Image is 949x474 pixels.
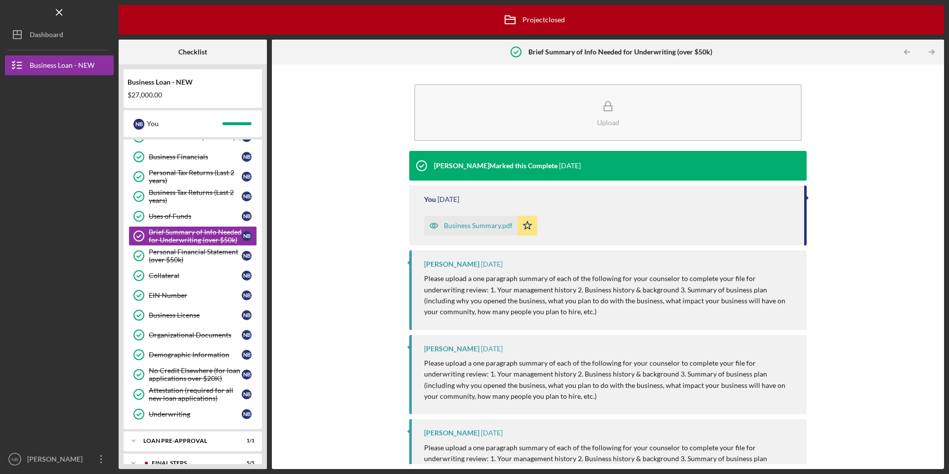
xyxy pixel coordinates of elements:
div: Business Loan - NEW [30,55,94,78]
button: Business Loan - NEW [5,55,114,75]
div: [PERSON_NAME] [25,449,89,472]
time: 2024-05-13 14:21 [481,429,503,437]
div: Project closed [498,7,565,32]
div: [PERSON_NAME] [424,260,479,268]
div: [PERSON_NAME] [424,429,479,437]
a: CollateralNB [129,266,257,285]
a: Demographic InformationNB [129,345,257,365]
div: Collateral [149,272,242,280]
p: Please upload a one paragraph summary of each of the following for your counselor to complete you... [424,358,797,402]
a: Attestation (required for all new loan applications)NB [129,384,257,404]
div: 1 / 1 [237,438,255,444]
time: 2024-05-16 17:02 [481,345,503,353]
div: Business Summary.pdf [444,222,513,230]
div: N B [242,370,252,379]
div: Upload [597,119,619,126]
div: You [147,115,222,132]
p: Please upload a one paragraph summary of each of the following for your counselor to complete you... [424,273,797,318]
button: Dashboard [5,25,114,45]
div: N B [242,152,252,162]
a: Organizational DocumentsNB [129,325,257,345]
div: N B [242,271,252,281]
b: Checklist [178,48,207,56]
div: Underwriting [149,410,242,418]
div: 5 / 5 [237,460,255,466]
button: NB[PERSON_NAME] [5,449,114,469]
text: NB [11,457,18,462]
div: Personal Tax Returns (Last 2 years) [149,169,242,185]
div: [PERSON_NAME] [424,345,479,353]
div: LOAN PRE-APPROVAL [143,438,230,444]
div: [PERSON_NAME] Marked this Complete [434,162,558,170]
div: N B [242,290,252,300]
a: No Credit Elsewhere (for loan applications over $20K)NB [129,365,257,384]
button: Business Summary.pdf [424,216,537,236]
div: Business License [149,311,242,319]
div: Uses of Funds [149,212,242,220]
div: You [424,195,436,203]
div: Business Financials [149,153,242,161]
b: Brief Summary of Info Needed for Underwriting (over $50k) [528,48,712,56]
div: Business Loan - NEW [128,78,258,86]
button: Upload [414,84,802,141]
div: N B [242,211,252,221]
div: Personal Financial Statement (over $50k) [149,248,242,264]
time: 2024-05-22 21:22 [481,260,503,268]
a: Personal Financial Statement (over $50k)NB [129,246,257,266]
a: Personal Tax Returns (Last 2 years)NB [129,167,257,187]
div: N B [133,119,144,130]
div: EIN Number [149,291,242,299]
a: Uses of FundsNB [129,206,257,226]
div: Dashboard [30,25,63,47]
div: N B [242,231,252,241]
time: 2024-05-28 19:31 [437,195,459,203]
div: $27,000.00 [128,91,258,99]
div: N B [242,191,252,201]
a: Business Tax Returns (Last 2 years)NB [129,187,257,206]
div: N B [242,330,252,340]
a: EIN NumberNB [129,285,257,305]
div: N B [242,310,252,320]
time: 2024-05-29 12:25 [559,162,581,170]
div: Organizational Documents [149,331,242,339]
a: Business FinancialsNB [129,147,257,167]
a: Brief Summary of Info Needed for Underwriting (over $50k)NB [129,226,257,246]
div: FINAL STEPS [152,460,230,466]
a: Business LicenseNB [129,305,257,325]
div: Attestation (required for all new loan applications) [149,386,242,402]
div: N B [242,251,252,261]
div: N B [242,172,252,182]
div: Business Tax Returns (Last 2 years) [149,189,242,204]
div: Brief Summary of Info Needed for Underwriting (over $50k) [149,228,242,244]
div: No Credit Elsewhere (for loan applications over $20K) [149,367,242,382]
div: Demographic Information [149,351,242,359]
div: N B [242,350,252,360]
div: N B [242,409,252,419]
a: UnderwritingNB [129,404,257,424]
div: N B [242,389,252,399]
